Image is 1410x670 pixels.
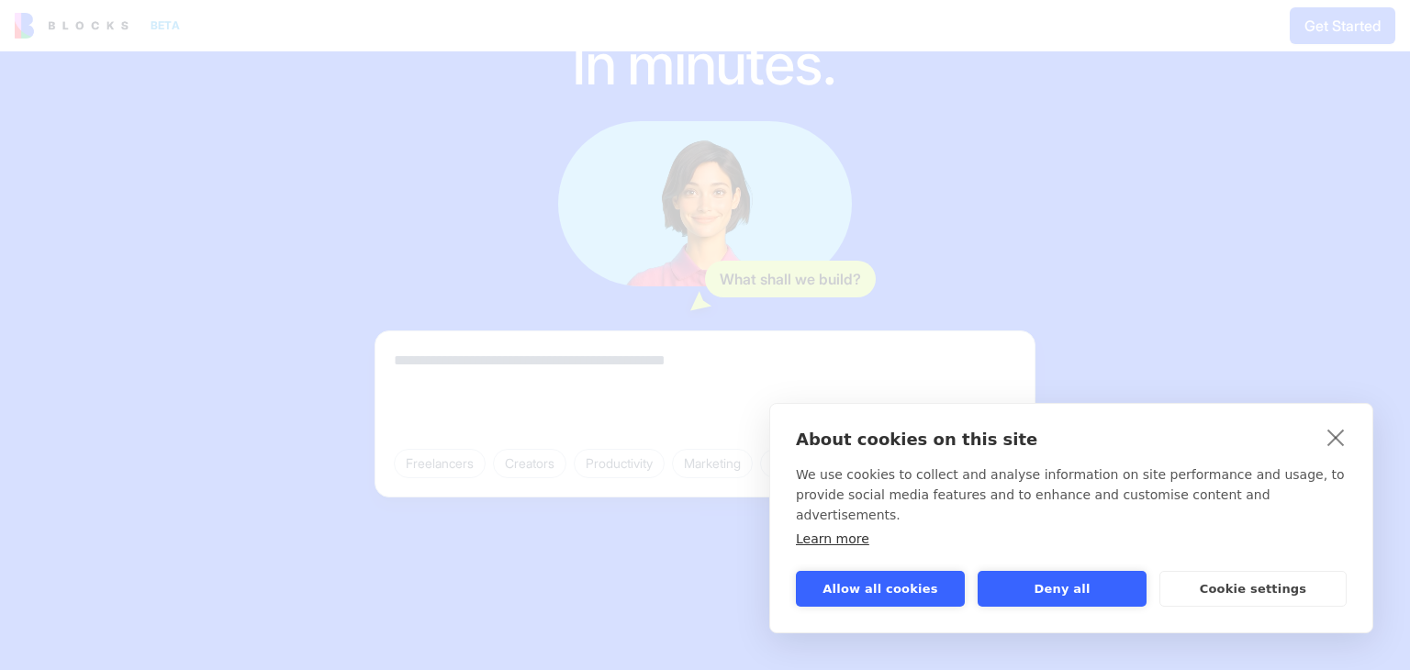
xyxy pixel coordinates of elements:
[978,571,1147,607] button: Deny all
[796,430,1037,449] strong: About cookies on this site
[1322,422,1350,452] a: close
[796,571,965,607] button: Allow all cookies
[1159,571,1347,607] button: Cookie settings
[796,464,1347,525] p: We use cookies to collect and analyse information on site performance and usage, to provide socia...
[796,531,869,546] a: Learn more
